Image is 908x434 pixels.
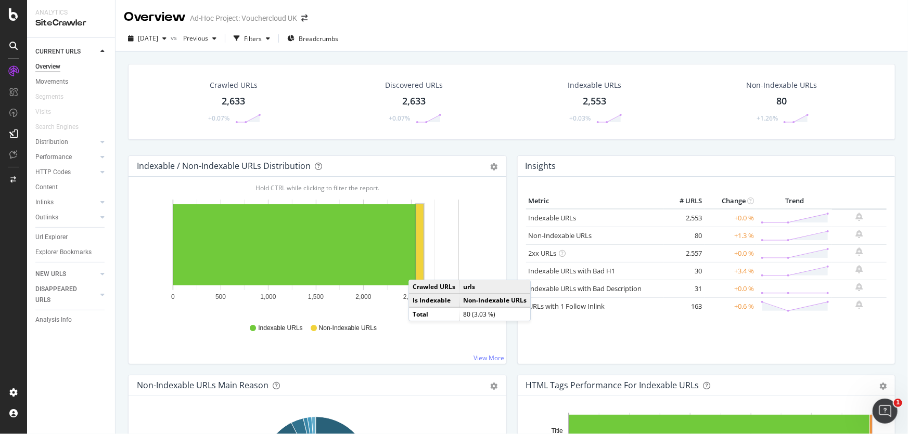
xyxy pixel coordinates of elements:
td: +0.6 % [705,297,757,315]
div: DISAPPEARED URLS [35,284,88,306]
span: 1 [894,399,902,407]
text: 1,500 [308,293,324,300]
a: Search Engines [35,122,89,133]
a: Indexable URLs [529,213,577,222]
div: Discovered URLs [386,80,443,90]
a: Non-Indexable URLs [529,231,592,240]
div: Segments [35,91,63,102]
a: Indexable URLs with Bad H1 [529,266,616,275]
div: Content [35,182,58,193]
td: +0.0 % [705,280,757,297]
div: Analysis Info [35,314,72,325]
td: Non-Indexable URLs [459,294,531,308]
div: Overview [35,61,60,72]
div: Non-Indexable URLs [747,80,817,90]
a: Indexable URLs with Bad Description [529,284,642,293]
span: Breadcrumbs [299,34,338,43]
div: Indexable / Non-Indexable URLs Distribution [137,161,311,171]
td: +0.0 % [705,209,757,227]
div: gear [491,163,498,170]
a: CURRENT URLS [35,46,97,57]
td: urls [459,280,531,294]
div: SiteCrawler [35,17,107,29]
td: 2,557 [663,244,705,262]
div: gear [491,383,498,390]
td: Is Indexable [409,294,459,308]
div: Filters [244,34,262,43]
td: +1.3 % [705,227,757,244]
div: Non-Indexable URLs Main Reason [137,380,268,390]
a: URLs with 1 Follow Inlink [529,301,605,311]
span: Non-Indexable URLs [319,324,377,333]
text: 0 [171,293,175,300]
td: 2,553 [663,209,705,227]
div: NEW URLS [35,269,66,280]
td: Crawled URLs [409,280,459,294]
th: Trend [757,193,832,209]
a: Explorer Bookmarks [35,247,108,258]
td: +3.4 % [705,262,757,280]
iframe: Intercom live chat [873,399,898,424]
div: bell-plus [856,213,863,221]
div: 2,633 [222,95,246,108]
div: Performance [35,152,72,163]
div: Crawled URLs [210,80,258,90]
button: Previous [179,30,221,47]
text: 1,000 [260,293,276,300]
th: Change [705,193,757,209]
div: HTTP Codes [35,167,71,178]
button: Filters [229,30,274,47]
th: Metric [526,193,663,209]
div: 2,633 [403,95,426,108]
div: 2,553 [583,95,607,108]
span: vs [171,33,179,42]
text: 2,000 [355,293,371,300]
div: Explorer Bookmarks [35,247,92,258]
span: Previous [179,34,208,43]
div: arrow-right-arrow-left [301,15,308,22]
div: bell-plus [856,247,863,256]
div: +0.03% [570,114,591,123]
td: 163 [663,297,705,315]
div: Ad-Hoc Project: Vouchercloud UK [190,13,297,23]
a: DISAPPEARED URLS [35,284,97,306]
div: Indexable URLs [568,80,622,90]
button: Breadcrumbs [283,30,342,47]
th: # URLS [663,193,705,209]
a: HTTP Codes [35,167,97,178]
div: gear [879,383,887,390]
a: Content [35,182,108,193]
div: Distribution [35,137,68,148]
div: Outlinks [35,212,58,223]
a: Url Explorer [35,232,108,243]
a: Movements [35,76,108,87]
div: +0.07% [389,114,411,123]
button: [DATE] [124,30,171,47]
div: Movements [35,76,68,87]
td: 30 [663,262,705,280]
span: 2025 Oct. 2nd [138,34,158,43]
div: Search Engines [35,122,79,133]
a: Outlinks [35,212,97,223]
div: +1.26% [757,114,778,123]
div: Analytics [35,8,107,17]
div: HTML Tags Performance for Indexable URLs [526,380,699,390]
a: Visits [35,107,61,117]
div: bell-plus [856,230,863,238]
div: Inlinks [35,197,54,208]
a: Overview [35,61,108,72]
a: Performance [35,152,97,163]
td: Total [409,307,459,321]
div: bell-plus [856,300,863,309]
div: Overview [124,8,186,26]
a: Analysis Info [35,314,108,325]
text: 2,500 [403,293,419,300]
div: bell-plus [856,265,863,273]
a: Segments [35,91,74,102]
div: CURRENT URLS [35,46,81,57]
a: 2xx URLs [529,248,557,258]
h4: Insights [526,159,556,173]
svg: A chart. [137,193,494,314]
span: Indexable URLs [258,324,302,333]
